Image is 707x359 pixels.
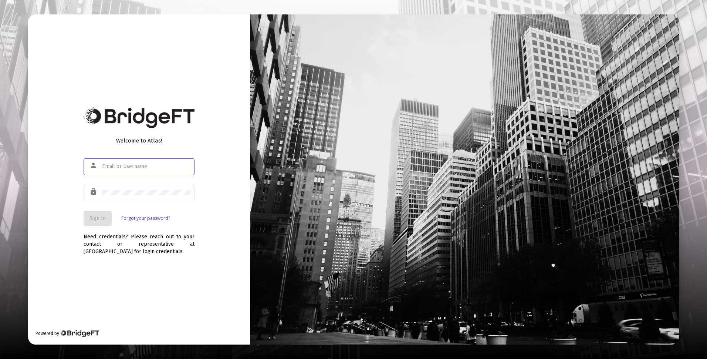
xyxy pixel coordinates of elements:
[84,226,194,255] div: Need credentials? Please reach out to your contact or representative at [GEOGRAPHIC_DATA] for log...
[84,107,194,128] img: Bridge Financial Technology Logo
[121,215,170,222] a: Forgot your password?
[89,215,106,221] span: Sign In
[35,330,99,337] div: Powered by
[60,330,99,337] img: Bridge Financial Technology Logo
[89,187,98,196] mat-icon: lock
[89,161,98,170] mat-icon: person
[84,137,194,144] div: Welcome to Atlas!
[102,164,191,170] input: Email or Username
[84,211,112,226] button: Sign In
